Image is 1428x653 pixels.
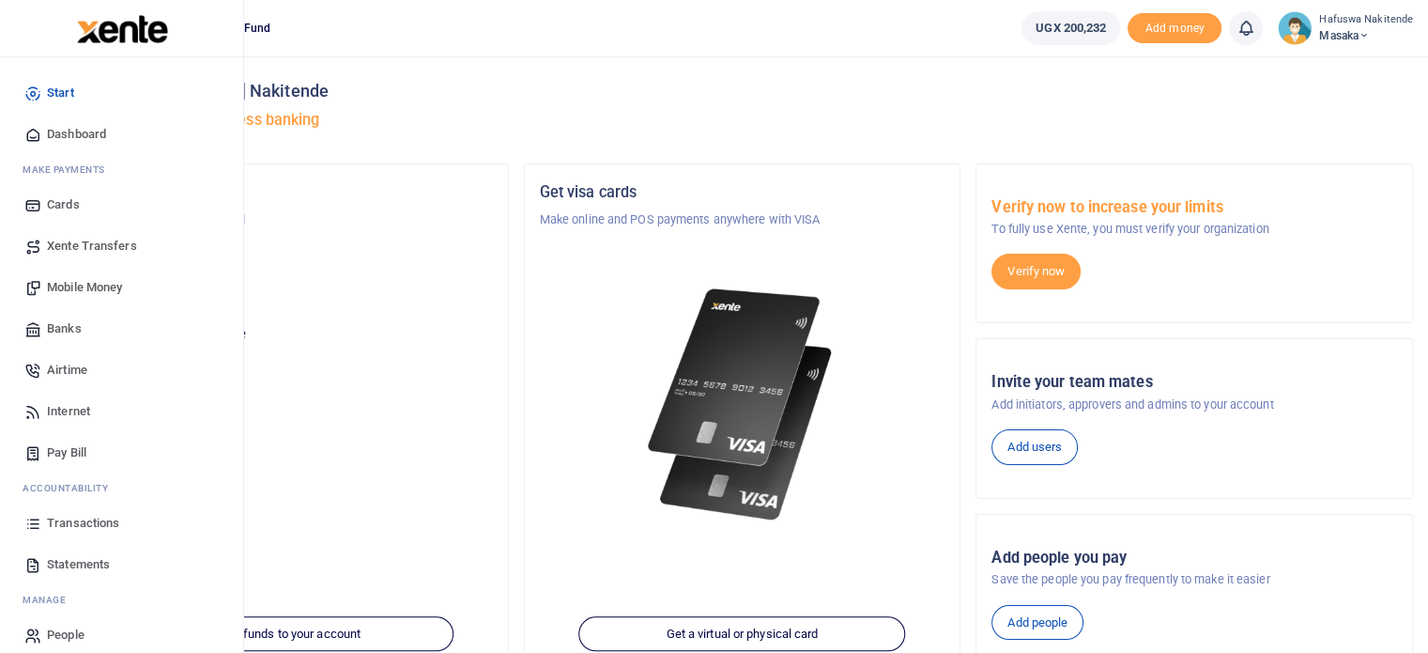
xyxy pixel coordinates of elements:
a: Dashboard [15,114,228,155]
span: anage [32,593,67,607]
a: Add funds to your account [127,616,453,652]
h5: Invite your team mates [991,373,1397,392]
p: Masaka [87,284,493,303]
a: Transactions [15,503,228,544]
li: Ac [15,474,228,503]
a: Airtime [15,350,228,391]
h5: Verify now to increase your limits [991,198,1397,217]
span: Transactions [47,514,119,533]
span: People [47,626,84,645]
a: Add people [991,605,1083,641]
span: Cards [47,195,80,214]
img: xente-_physical_cards.png [641,274,844,536]
a: Xente Transfers [15,225,228,267]
span: Xente Transfers [47,237,137,256]
small: Hafuswa Nakitende [1319,12,1413,28]
p: Save the people you pay frequently to make it easier [991,570,1397,589]
h5: UGX 200,232 [87,349,493,367]
p: Make online and POS payments anywhere with VISA [540,210,945,229]
p: To fully use Xente, you must verify your organization [991,220,1397,239]
p: Add initiators, approvers and admins to your account [991,396,1397,414]
span: Airtime [47,361,87,380]
a: Banks [15,308,228,350]
a: UGX 200,232 [1021,11,1120,45]
h4: Hello [PERSON_NAME] Nakitende [71,81,1413,101]
span: Statements [47,555,110,574]
span: Start [47,84,74,102]
span: Banks [47,319,82,338]
span: Pay Bill [47,443,86,462]
li: Wallet ballance [1014,11,1128,45]
a: Add money [1128,20,1221,34]
span: Masaka [1319,27,1413,44]
a: Internet [15,391,228,432]
span: UGX 200,232 [1036,19,1106,38]
span: Add money [1128,13,1221,44]
li: Toup your wallet [1128,13,1221,44]
img: logo-large [77,15,168,43]
span: Mobile Money [47,278,122,297]
span: Dashboard [47,125,106,144]
p: National Social Security Fund [87,210,493,229]
a: Add users [991,429,1078,465]
a: profile-user Hafuswa Nakitende Masaka [1278,11,1413,45]
li: M [15,155,228,184]
img: profile-user [1278,11,1312,45]
a: Get a virtual or physical card [579,616,906,652]
span: countability [37,481,108,495]
a: Statements [15,544,228,585]
a: Cards [15,184,228,225]
a: Pay Bill [15,432,228,474]
p: Your current account balance [87,325,493,344]
span: Internet [47,402,90,421]
a: logo-small logo-large logo-large [75,21,168,35]
span: ake Payments [32,163,105,177]
a: Verify now [991,254,1081,289]
h5: Add people you pay [991,549,1397,567]
h5: Get visa cards [540,183,945,202]
h5: Welcome to better business banking [71,111,1413,130]
a: Start [15,72,228,114]
h5: Organization [87,183,493,202]
li: M [15,585,228,614]
h5: Account [87,256,493,274]
a: Mobile Money [15,267,228,308]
